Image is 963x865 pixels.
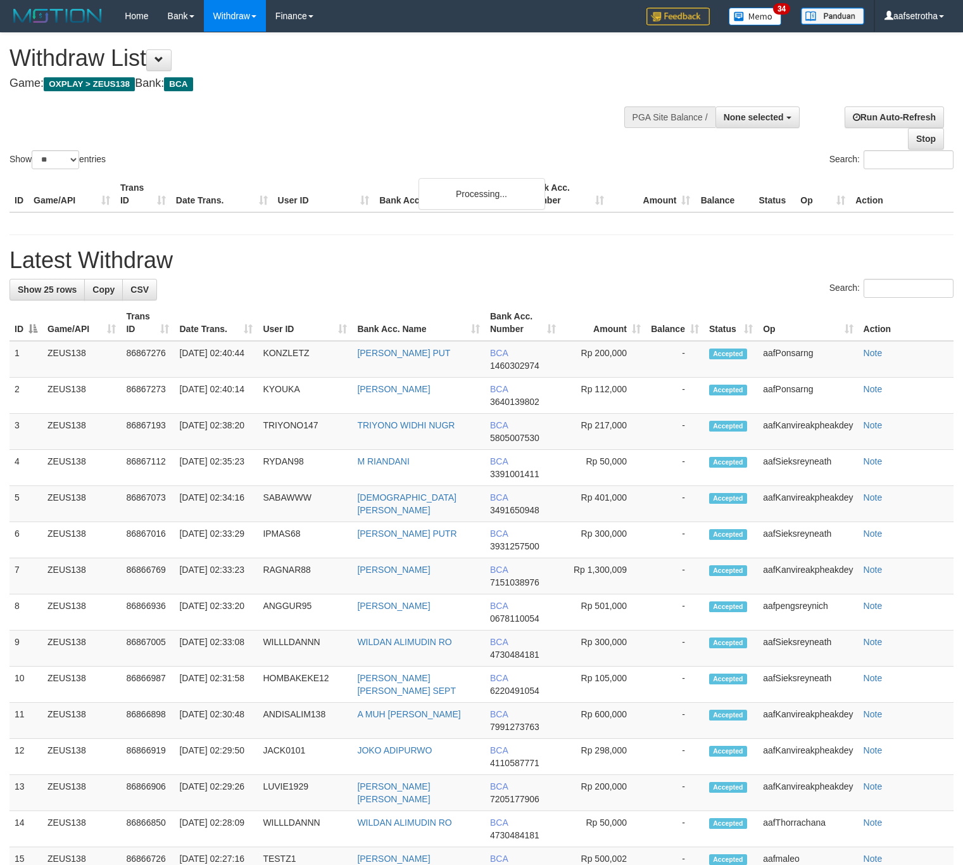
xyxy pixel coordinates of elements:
a: TRIYONO WIDHI NUGR [357,420,455,430]
span: Accepted [709,529,747,540]
th: Action [859,305,954,341]
td: Rp 300,000 [561,631,646,667]
th: Status: activate to sort column ascending [704,305,758,341]
td: 14 [9,811,42,847]
td: [DATE] 02:40:44 [174,341,258,378]
a: [PERSON_NAME] [357,565,430,575]
span: Copy 7205177906 to clipboard [490,794,539,804]
td: Rp 501,000 [561,594,646,631]
a: WILDAN ALIMUDIN RO [357,637,451,647]
td: aafKanvireakpheakdey [758,775,858,811]
td: [DATE] 02:29:26 [174,775,258,811]
th: Trans ID: activate to sort column ascending [121,305,174,341]
span: Copy 0678110054 to clipboard [490,613,539,624]
td: 11 [9,703,42,739]
span: Copy 4730484181 to clipboard [490,650,539,660]
td: 7 [9,558,42,594]
span: BCA [490,781,508,791]
td: 86866769 [121,558,174,594]
span: BCA [490,384,508,394]
th: Action [850,176,954,212]
label: Show entries [9,150,106,169]
span: 34 [773,3,790,15]
td: ZEUS138 [42,631,121,667]
a: Note [864,456,883,466]
td: - [646,378,704,414]
th: Game/API: activate to sort column ascending [42,305,121,341]
div: Processing... [419,178,545,210]
td: ZEUS138 [42,775,121,811]
span: OXPLAY > ZEUS138 [44,77,135,91]
td: HOMBAKEKE12 [258,667,352,703]
a: Note [864,637,883,647]
td: WILLLDANNN [258,811,352,847]
td: ZEUS138 [42,378,121,414]
span: BCA [490,817,508,828]
td: - [646,703,704,739]
a: Note [864,529,883,539]
a: Note [864,420,883,430]
span: BCA [490,492,508,503]
td: 86867273 [121,378,174,414]
td: Rp 217,000 [561,414,646,450]
th: Op: activate to sort column ascending [758,305,858,341]
td: 4 [9,450,42,486]
span: BCA [490,745,508,755]
td: 10 [9,667,42,703]
a: Note [864,817,883,828]
a: [PERSON_NAME] [PERSON_NAME] SEPT [357,673,456,696]
td: RAGNAR88 [258,558,352,594]
h4: Game: Bank: [9,77,629,90]
input: Search: [864,279,954,298]
td: ZEUS138 [42,811,121,847]
td: ZEUS138 [42,522,121,558]
span: BCA [490,673,508,683]
span: BCA [490,854,508,864]
td: SABAWWW [258,486,352,522]
td: aafThorrachana [758,811,858,847]
span: Accepted [709,638,747,648]
td: [DATE] 02:30:48 [174,703,258,739]
td: aafKanvireakpheakdey [758,414,858,450]
a: [PERSON_NAME] PUT [357,348,450,358]
span: None selected [724,112,784,122]
a: Note [864,601,883,611]
span: BCA [490,601,508,611]
td: 6 [9,522,42,558]
input: Search: [864,150,954,169]
img: Feedback.jpg [646,8,710,25]
a: Show 25 rows [9,279,85,300]
td: - [646,667,704,703]
th: Date Trans. [171,176,273,212]
td: - [646,811,704,847]
td: - [646,739,704,775]
span: BCA [490,709,508,719]
img: panduan.png [801,8,864,25]
span: Copy 3391001411 to clipboard [490,469,539,479]
th: Bank Acc. Number: activate to sort column ascending [485,305,561,341]
td: Rp 112,000 [561,378,646,414]
td: - [646,594,704,631]
td: Rp 200,000 [561,341,646,378]
label: Search: [829,279,954,298]
span: Copy 3491650948 to clipboard [490,505,539,515]
a: [PERSON_NAME] PUTR [357,529,456,539]
span: Copy 1460302974 to clipboard [490,361,539,371]
th: Bank Acc. Name [374,176,522,212]
a: Note [864,745,883,755]
td: ZEUS138 [42,558,121,594]
th: ID: activate to sort column descending [9,305,42,341]
td: RYDAN98 [258,450,352,486]
span: Accepted [709,818,747,829]
td: - [646,558,704,594]
img: MOTION_logo.png [9,6,106,25]
td: KONZLETZ [258,341,352,378]
span: BCA [490,456,508,466]
a: Note [864,492,883,503]
td: [DATE] 02:33:08 [174,631,258,667]
td: WILLLDANNN [258,631,352,667]
td: [DATE] 02:34:16 [174,486,258,522]
td: JACK0101 [258,739,352,775]
th: Op [795,176,850,212]
td: 8 [9,594,42,631]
